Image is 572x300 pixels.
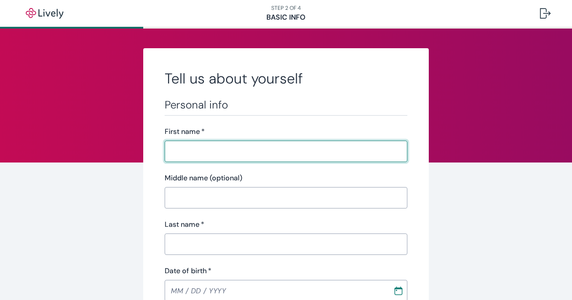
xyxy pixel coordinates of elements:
[165,219,204,230] label: Last name
[165,70,407,87] h2: Tell us about yourself
[533,3,558,24] button: Log out
[165,173,242,183] label: Middle name (optional)
[394,286,403,295] svg: Calendar
[165,126,205,137] label: First name
[165,266,211,276] label: Date of birth
[390,283,406,299] button: Choose date
[20,8,70,19] img: Lively
[165,98,407,112] h3: Personal info
[165,282,387,300] input: MM / DD / YYYY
